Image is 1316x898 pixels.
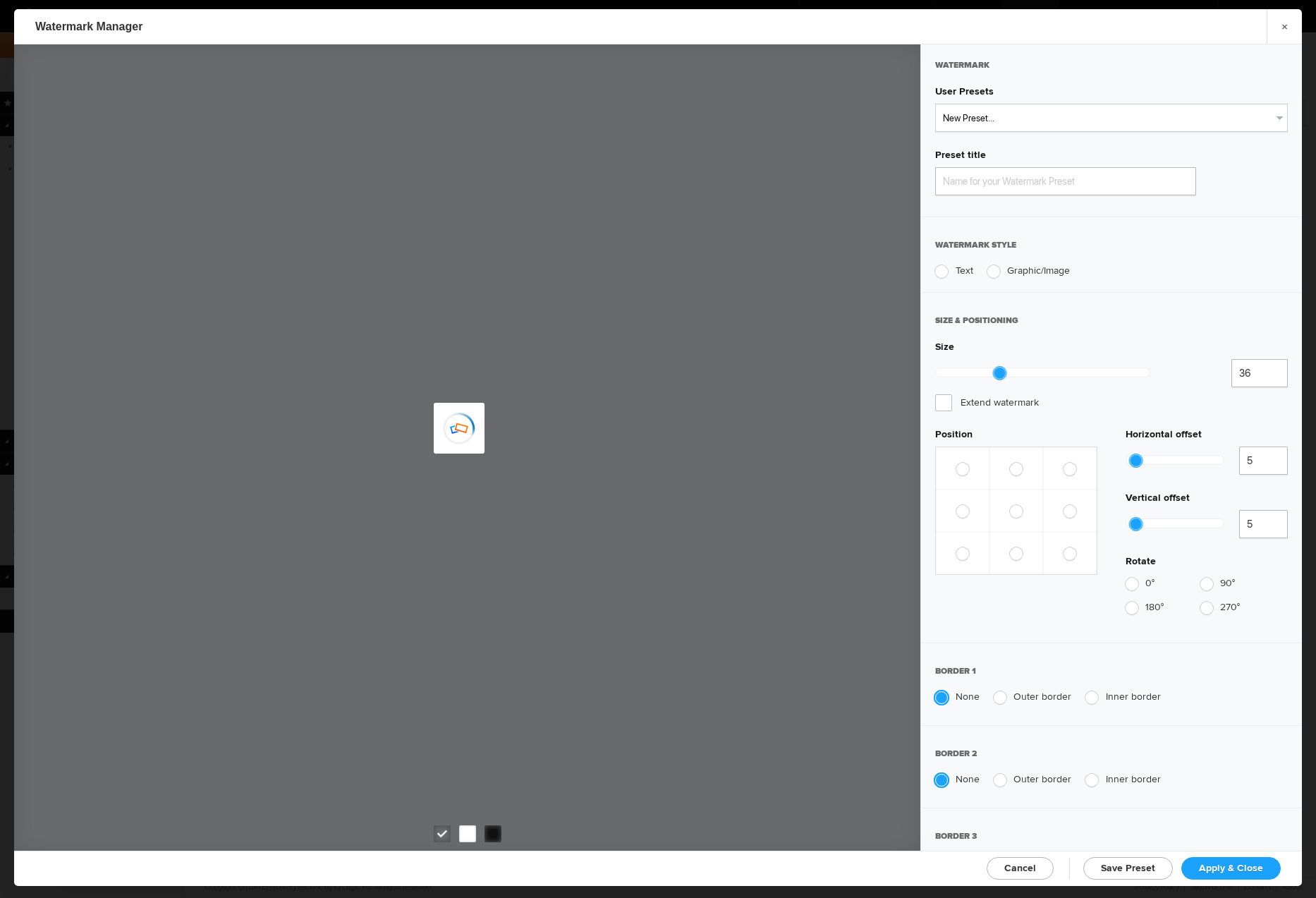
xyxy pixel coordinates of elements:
h2: Watermark Manager [35,9,843,44]
span: Outer border [1013,691,1071,703]
span: Extend watermark [935,394,1288,411]
span: User Presets [935,85,994,104]
span: None [956,691,980,703]
span: Apply & Close [1199,862,1263,874]
a: Cancel [987,857,1054,880]
span: Border 1 [935,666,976,689]
span: Border 2 [935,748,977,772]
span: Watermark [935,60,989,83]
span: 270° [1220,601,1240,613]
a: Save Preset [1083,857,1173,880]
span: Inner border [1106,773,1161,785]
span: SIZE & POSITIONING [935,315,1018,339]
a: × [1267,9,1302,44]
span: Position [935,428,973,447]
span: Graphic/Image [1007,265,1070,277]
span: Preset title [935,149,986,167]
span: Save Preset [1101,862,1155,874]
span: Rotate [1126,555,1156,574]
span: None [956,773,980,785]
input: Name for your Watermark Preset [935,167,1196,195]
span: Watermark style [935,240,1016,263]
span: Border 3 [935,831,977,854]
a: Apply & Close [1181,857,1281,880]
span: 90° [1220,577,1235,589]
span: Cancel [1004,862,1036,874]
span: 180° [1145,601,1164,613]
span: Text [956,265,973,277]
span: Outer border [1013,773,1071,785]
span: Inner border [1106,691,1161,703]
span: Vertical offset [1126,492,1190,510]
span: Horizontal offset [1126,428,1202,447]
span: 0° [1145,577,1154,589]
span: Size [935,341,954,359]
